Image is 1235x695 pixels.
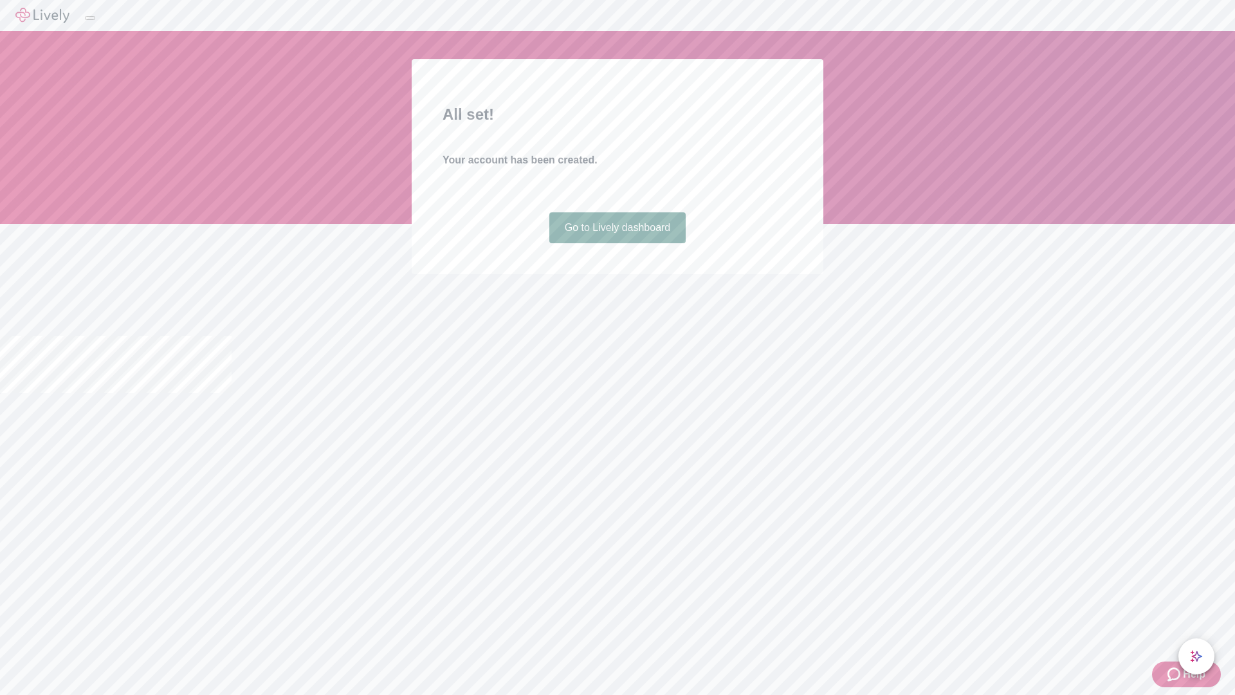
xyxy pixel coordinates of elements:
[15,8,69,23] img: Lively
[1178,638,1214,674] button: chat
[1167,667,1183,682] svg: Zendesk support icon
[1152,662,1221,687] button: Zendesk support iconHelp
[85,16,95,20] button: Log out
[549,212,686,243] a: Go to Lively dashboard
[443,103,792,126] h2: All set!
[1183,667,1205,682] span: Help
[443,153,792,168] h4: Your account has been created.
[1190,650,1203,663] svg: Lively AI Assistant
